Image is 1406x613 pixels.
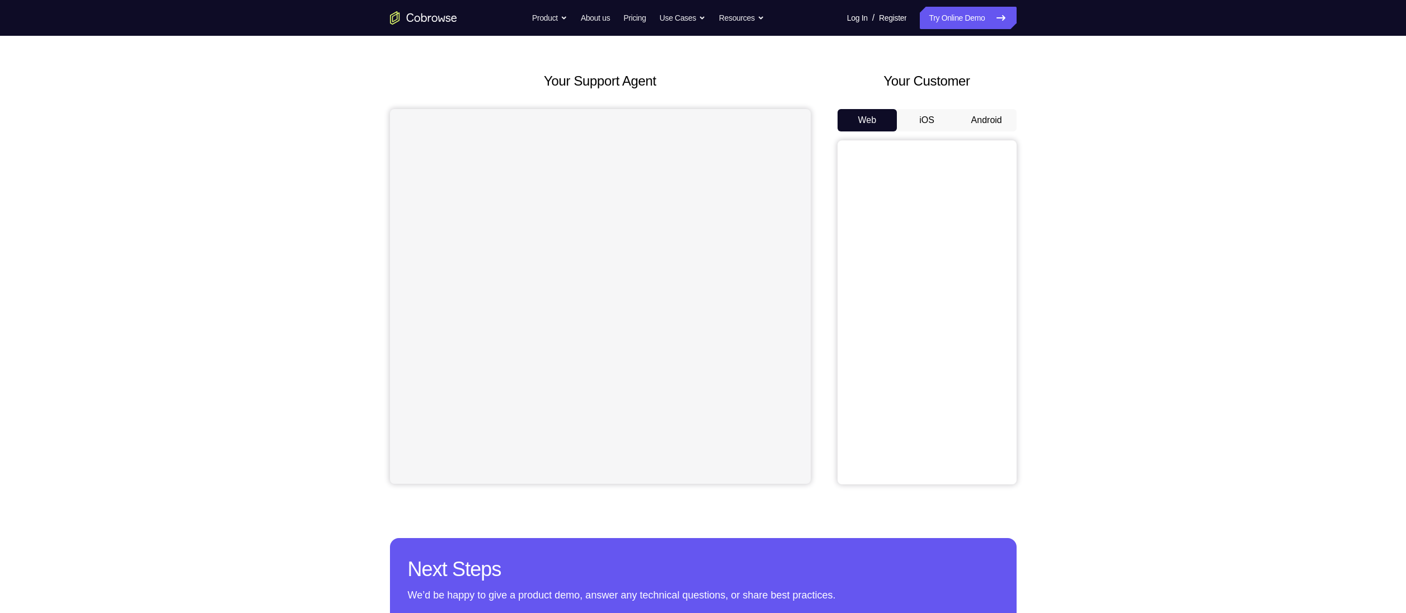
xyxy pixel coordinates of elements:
a: Pricing [623,7,646,29]
button: iOS [897,109,957,131]
p: We’d be happy to give a product demo, answer any technical questions, or share best practices. [408,587,999,603]
a: Register [879,7,906,29]
span: / [872,11,874,25]
button: Android [957,109,1017,131]
h2: Your Support Agent [390,71,811,91]
button: Use Cases [660,7,706,29]
a: Go to the home page [390,11,457,25]
h2: Your Customer [838,71,1017,91]
h2: Next Steps [408,556,999,583]
iframe: Agent [390,109,811,484]
a: Log In [847,7,868,29]
a: Try Online Demo [920,7,1016,29]
button: Product [532,7,567,29]
a: About us [581,7,610,29]
button: Web [838,109,897,131]
button: Resources [719,7,764,29]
